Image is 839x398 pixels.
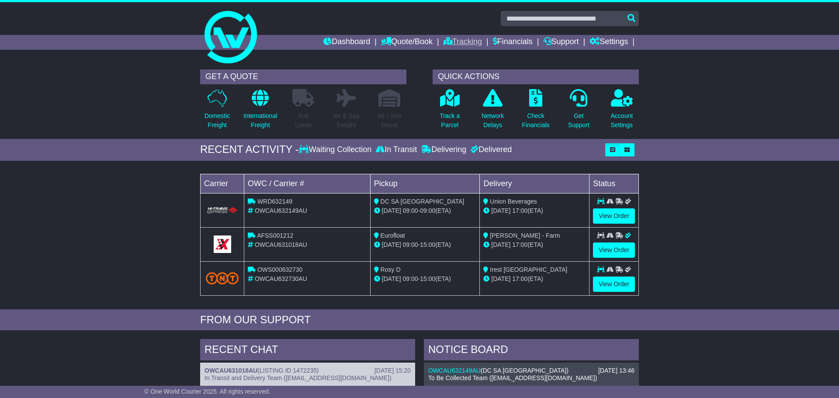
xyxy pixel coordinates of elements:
span: OWS000632730 [257,266,303,273]
p: Network Delays [482,111,504,130]
img: GetCarrierServiceLogo [214,235,231,253]
a: Tracking [444,35,482,50]
div: Delivering [419,145,468,155]
div: FROM OUR SUPPORT [200,314,639,326]
span: 09:00 [403,207,418,214]
img: HiTrans.png [206,207,239,215]
div: [DATE] 15:20 [374,367,411,374]
a: Financials [493,35,533,50]
div: (ETA) [483,206,586,215]
span: DC SA [GEOGRAPHIC_DATA] [381,198,465,205]
span: 17:00 [512,275,527,282]
a: GetSupport [568,89,590,135]
a: Track aParcel [439,89,460,135]
a: Settings [589,35,628,50]
span: Union Beverages [490,198,537,205]
img: TNT_Domestic.png [206,272,239,284]
a: Support [544,35,579,50]
span: OWCAU632149AU [255,207,307,214]
td: Status [589,174,639,193]
span: [DATE] [491,207,510,214]
span: 17:00 [512,207,527,214]
td: Pickup [370,174,480,193]
p: Domestic Freight [205,111,230,130]
a: OWCAU631018AU [205,367,257,374]
a: Quote/Book [381,35,433,50]
td: OWC / Carrier # [244,174,371,193]
span: [DATE] [382,275,401,282]
span: LISTING ID 1472235 [260,367,317,374]
a: Dashboard [323,35,370,50]
span: 09:00 [403,241,418,248]
td: Carrier [201,174,244,193]
div: RECENT CHAT [200,339,415,363]
a: CheckFinancials [522,89,550,135]
span: 15:00 [420,241,435,248]
div: Delivered [468,145,512,155]
span: 09:00 [420,207,435,214]
span: WRD632149 [257,198,292,205]
span: Irest [GEOGRAPHIC_DATA] [490,266,567,273]
p: Get Support [568,111,589,130]
span: 15:00 [420,275,435,282]
span: [DATE] [382,241,401,248]
div: RECENT ACTIVITY - [200,143,299,156]
p: Air / Sea Depot [378,111,401,130]
span: [DATE] [491,241,510,248]
div: (ETA) [483,240,586,249]
span: [DATE] [382,207,401,214]
div: - (ETA) [374,240,476,249]
div: ( ) [205,367,411,374]
span: Eurofloat [381,232,405,239]
div: - (ETA) [374,274,476,284]
p: Air & Sea Freight [333,111,359,130]
a: DomesticFreight [204,89,230,135]
span: OWCAU631018AU [255,241,307,248]
span: 09:00 [403,275,418,282]
div: ( ) [428,367,634,374]
td: Delivery [480,174,589,193]
div: QUICK ACTIONS [433,69,639,84]
div: [DATE] 13:46 [598,367,634,374]
div: In Transit [374,145,419,155]
span: [DATE] [491,275,510,282]
span: Rosy D [381,266,401,273]
a: View Order [593,208,635,224]
div: Waiting Collection [299,145,374,155]
span: To Be Collected Team ([EMAIL_ADDRESS][DOMAIN_NAME]) [428,374,597,381]
div: NOTICE BOARD [424,339,639,363]
div: GET A QUOTE [200,69,406,84]
div: (ETA) [483,274,586,284]
p: Account Settings [611,111,633,130]
p: Track a Parcel [440,111,460,130]
span: In Transit and Delivery Team ([EMAIL_ADDRESS][DOMAIN_NAME]) [205,374,392,381]
a: AccountSettings [610,89,634,135]
a: OWCAU632149AU [428,367,481,374]
span: [PERSON_NAME] - Farm [490,232,560,239]
a: View Order [593,277,635,292]
a: View Order [593,242,635,258]
p: International Freight [243,111,277,130]
span: DC SA [GEOGRAPHIC_DATA] [483,367,567,374]
p: Full Loads [292,111,314,130]
span: © One World Courier 2025. All rights reserved. [144,388,270,395]
div: - (ETA) [374,206,476,215]
a: InternationalFreight [243,89,277,135]
span: OWCAU632730AU [255,275,307,282]
span: AFSS001212 [257,232,293,239]
p: Check Financials [522,111,550,130]
span: 17:00 [512,241,527,248]
a: NetworkDelays [481,89,504,135]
